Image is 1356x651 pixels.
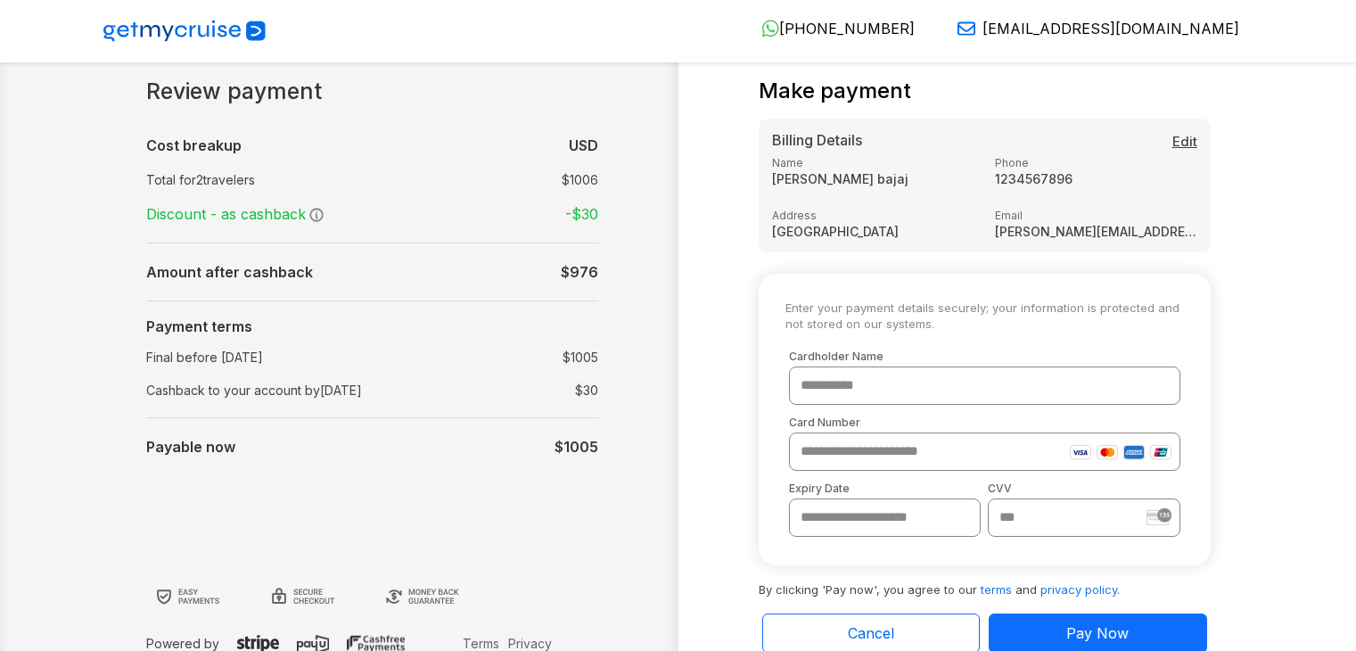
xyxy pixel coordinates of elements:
[772,132,1197,149] h5: Billing Details
[943,20,1239,37] a: [EMAIL_ADDRESS][DOMAIN_NAME]
[772,209,974,222] label: Address
[747,20,915,37] a: [PHONE_NUMBER]
[1040,582,1120,597] a: privacy policy.
[779,20,915,37] span: [PHONE_NUMBER]
[146,78,598,105] h1: Review payment
[440,374,449,407] td: :
[981,582,1012,597] a: terms
[146,163,440,196] td: Total for 2 travelers
[785,301,1184,332] small: Enter your payment details securely; your information is protected and not stored on our systems.
[440,254,449,290] td: :
[772,224,974,239] strong: [GEOGRAPHIC_DATA]
[759,565,1211,599] p: By clicking 'Pay now', you agree to our and
[561,263,598,281] b: $ 976
[440,429,449,465] td: :
[1172,132,1197,152] button: Edit
[474,167,598,193] td: $ 1006
[440,341,449,374] td: :
[988,482,1180,495] label: CVV
[789,482,982,495] label: Expiry Date
[146,136,242,154] b: Cost breakup
[772,156,974,169] label: Name
[995,209,1197,222] label: Email
[1146,508,1171,525] img: stripe
[440,128,449,163] td: :
[957,20,975,37] img: Email
[555,438,598,456] b: $1005
[995,171,1197,186] strong: 1234567896
[995,224,1197,239] strong: [PERSON_NAME][EMAIL_ADDRESS][DOMAIN_NAME]
[146,205,308,223] span: Discount - as cashback
[1070,445,1171,460] img: card-icons
[565,205,598,223] strong: -$ 30
[761,20,779,37] img: WhatsApp
[146,341,440,374] td: Final before [DATE]
[474,377,598,403] td: $ 30
[474,344,598,370] td: $ 1005
[789,350,1180,363] label: Cardholder Name
[569,136,598,154] b: USD
[982,20,1239,37] span: [EMAIL_ADDRESS][DOMAIN_NAME]
[789,416,1180,429] label: Card Number
[146,438,235,456] b: Payable now
[995,156,1197,169] label: Phone
[759,78,911,104] h4: Make payment
[146,374,440,407] td: Cashback to your account by [DATE]
[440,163,449,196] td: :
[146,317,252,335] b: Payment terms
[772,171,974,186] strong: [PERSON_NAME] bajaj
[146,263,313,281] b: Amount after cashback
[440,196,449,232] td: :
